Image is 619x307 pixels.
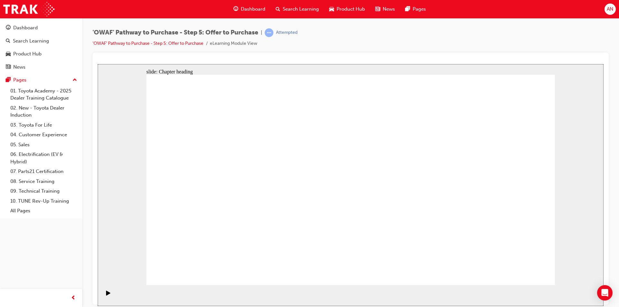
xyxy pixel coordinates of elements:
[3,226,14,237] button: Play (Ctrl+Alt+P)
[329,5,334,13] span: car-icon
[6,51,11,57] span: car-icon
[8,167,80,177] a: 07. Parts21 Certification
[370,3,400,16] a: news-iconNews
[13,37,49,45] div: Search Learning
[324,3,370,16] a: car-iconProduct Hub
[3,61,80,73] a: News
[276,5,280,13] span: search-icon
[93,29,258,36] span: 'OWAF' Pathway to Purchase - Step 5: Offer to Purchase
[3,48,80,60] a: Product Hub
[8,149,80,167] a: 06. Electrification (EV & Hybrid)
[3,35,80,47] a: Search Learning
[405,5,410,13] span: pages-icon
[3,221,14,242] div: playback controls
[3,74,80,86] button: Pages
[8,120,80,130] a: 03. Toyota For Life
[13,63,25,71] div: News
[8,206,80,216] a: All Pages
[3,2,54,16] img: Trak
[93,41,203,46] a: 'OWAF' Pathway to Purchase - Step 5: Offer to Purchase
[270,3,324,16] a: search-iconSearch Learning
[3,22,80,34] a: Dashboard
[6,25,11,31] span: guage-icon
[607,5,613,13] span: AN
[6,64,11,70] span: news-icon
[597,285,613,301] div: Open Intercom Messenger
[8,140,80,150] a: 05. Sales
[13,24,38,32] div: Dashboard
[73,76,77,84] span: up-icon
[6,77,11,83] span: pages-icon
[8,103,80,120] a: 02. New - Toyota Dealer Induction
[13,50,42,58] div: Product Hub
[241,5,265,13] span: Dashboard
[8,196,80,206] a: 10. TUNE Rev-Up Training
[3,21,80,74] button: DashboardSearch LearningProduct HubNews
[8,86,80,103] a: 01. Toyota Academy - 2025 Dealer Training Catalogue
[604,4,616,15] button: AN
[13,76,26,84] div: Pages
[8,177,80,187] a: 08. Service Training
[8,130,80,140] a: 04. Customer Experience
[265,28,273,37] span: learningRecordVerb_ATTEMPT-icon
[210,40,257,47] li: eLearning Module View
[400,3,431,16] a: pages-iconPages
[276,30,298,36] div: Attempted
[375,5,380,13] span: news-icon
[383,5,395,13] span: News
[337,5,365,13] span: Product Hub
[413,5,426,13] span: Pages
[71,294,76,302] span: prev-icon
[8,186,80,196] a: 09. Technical Training
[228,3,270,16] a: guage-iconDashboard
[261,29,262,36] span: |
[283,5,319,13] span: Search Learning
[6,38,10,44] span: search-icon
[233,5,238,13] span: guage-icon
